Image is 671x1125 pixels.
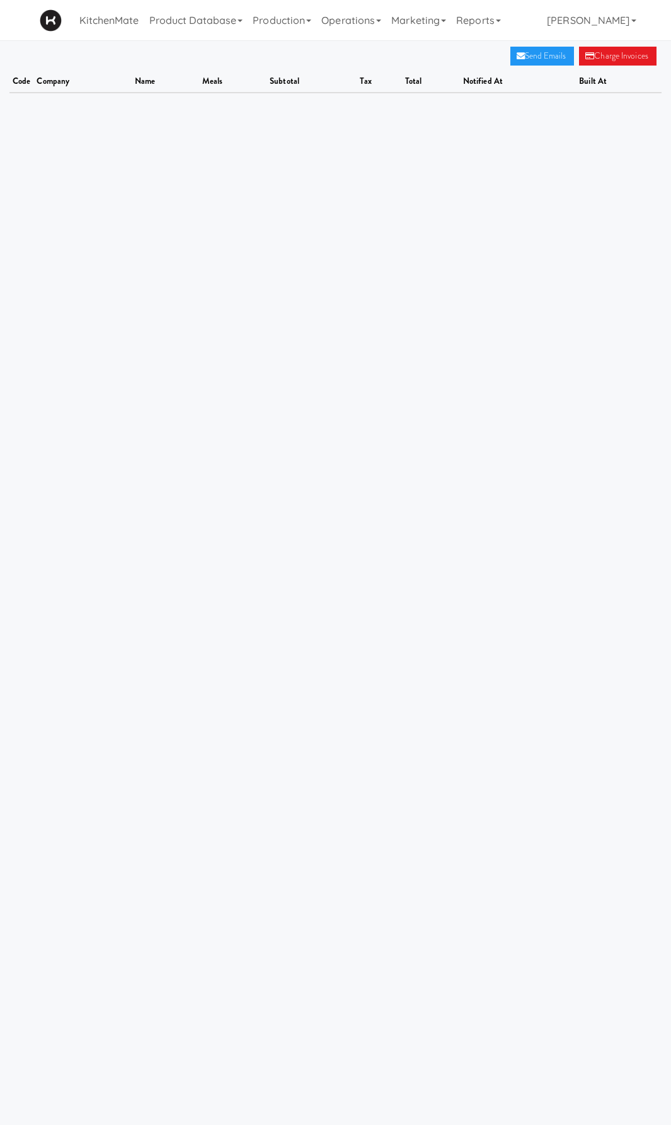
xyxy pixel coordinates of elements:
[199,71,267,93] th: meals
[9,71,33,93] th: code
[402,71,460,93] th: total
[576,71,662,93] th: built at
[579,47,657,66] a: Charge Invoices
[460,71,576,93] th: notified at
[40,9,62,32] img: Micromart
[132,71,199,93] th: name
[33,71,132,93] th: company
[267,71,357,93] th: subtotal
[510,47,574,66] a: Send Emails
[357,71,401,93] th: tax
